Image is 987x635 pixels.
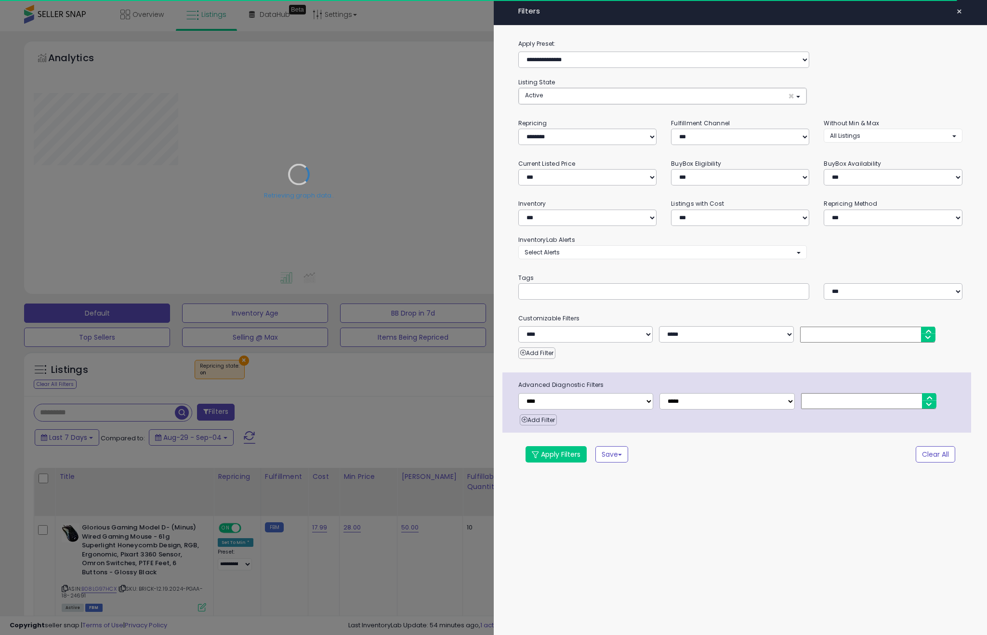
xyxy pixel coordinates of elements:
button: Clear All [916,446,955,463]
small: Fulfillment Channel [671,119,730,127]
span: × [956,5,962,18]
button: × [952,5,966,18]
button: Select Alerts [518,245,807,259]
button: Save [595,446,628,463]
label: Apply Preset: [511,39,970,49]
span: Advanced Diagnostic Filters [511,380,971,390]
button: Active × [519,88,806,104]
small: BuyBox Eligibility [671,159,721,168]
button: Add Filter [518,347,555,359]
button: All Listings [824,129,962,143]
div: Retrieving graph data.. [264,191,334,199]
small: BuyBox Availability [824,159,881,168]
small: Repricing Method [824,199,877,208]
button: Add Filter [520,414,557,426]
small: Listing State [518,78,555,86]
span: All Listings [830,132,860,140]
button: Apply Filters [526,446,587,463]
small: Without Min & Max [824,119,879,127]
small: Customizable Filters [511,313,970,324]
small: Tags [511,273,970,283]
span: × [788,91,794,101]
small: Listings with Cost [671,199,724,208]
h4: Filters [518,7,962,15]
